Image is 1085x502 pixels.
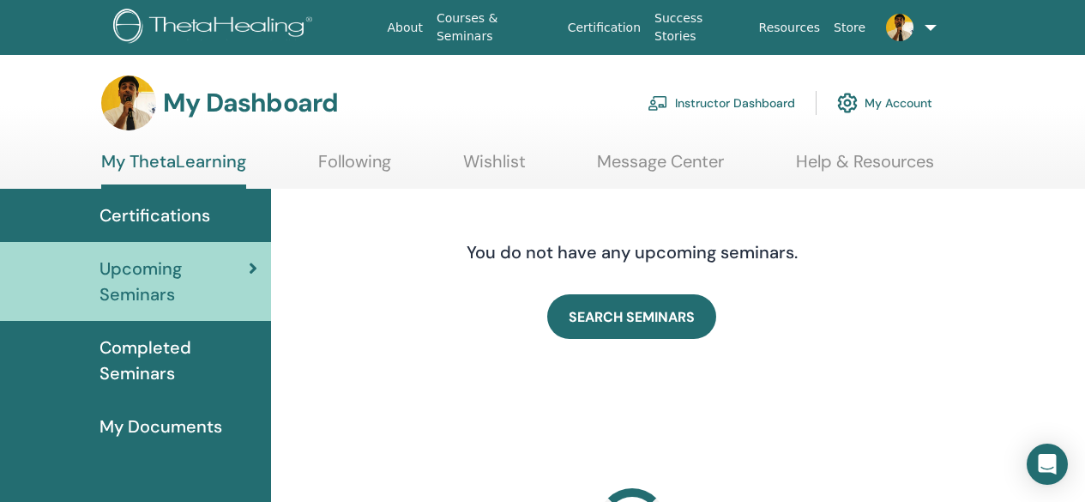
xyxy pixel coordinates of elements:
a: SEARCH SEMINARS [547,294,716,339]
a: Wishlist [463,151,526,184]
a: Store [827,12,872,44]
a: Resources [752,12,828,44]
span: Certifications [99,203,210,228]
img: cog.svg [837,88,858,118]
a: About [381,12,430,44]
a: Certification [561,12,648,44]
span: SEARCH SEMINARS [569,308,695,326]
a: My ThetaLearning [101,151,246,189]
h3: My Dashboard [163,88,338,118]
span: My Documents [99,414,222,439]
span: Upcoming Seminars [99,256,249,307]
a: Message Center [597,151,724,184]
a: Help & Resources [796,151,934,184]
span: Completed Seminars [99,335,257,386]
img: default.jpg [886,14,913,41]
h4: You do not have any upcoming seminars. [362,242,902,263]
a: Courses & Seminars [430,3,561,52]
a: Instructor Dashboard [648,84,795,122]
img: logo.png [113,9,318,47]
img: chalkboard-teacher.svg [648,95,668,111]
div: Open Intercom Messenger [1027,444,1068,485]
a: My Account [837,84,932,122]
a: Success Stories [648,3,751,52]
a: Following [318,151,391,184]
img: default.jpg [101,76,156,130]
